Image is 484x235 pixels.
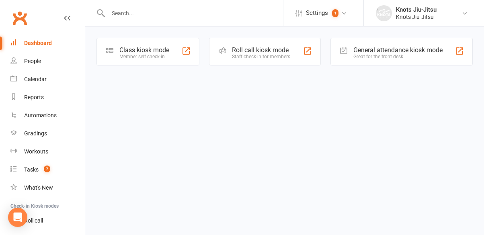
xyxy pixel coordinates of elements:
[24,112,57,119] div: Automations
[332,9,338,17] span: 1
[10,106,85,125] a: Automations
[24,94,44,100] div: Reports
[10,143,85,161] a: Workouts
[10,179,85,197] a: What's New
[376,5,392,21] img: thumb_image1637287962.png
[24,217,43,224] div: Roll call
[10,125,85,143] a: Gradings
[396,13,437,20] div: Knots Jiu-Jitsu
[232,46,290,54] div: Roll call kiosk mode
[44,166,50,172] span: 7
[24,40,52,46] div: Dashboard
[353,54,443,59] div: Great for the front desk
[119,54,169,59] div: Member self check-in
[119,46,169,54] div: Class kiosk mode
[10,52,85,70] a: People
[24,58,41,64] div: People
[10,34,85,52] a: Dashboard
[306,4,328,22] span: Settings
[232,54,290,59] div: Staff check-in for members
[24,130,47,137] div: Gradings
[24,184,53,191] div: What's New
[24,166,39,173] div: Tasks
[8,208,27,227] div: Open Intercom Messenger
[10,8,30,28] a: Clubworx
[24,76,47,82] div: Calendar
[24,148,48,155] div: Workouts
[353,46,443,54] div: General attendance kiosk mode
[106,8,283,19] input: Search...
[396,6,437,13] div: Knots Jiu-Jitsu
[10,88,85,106] a: Reports
[10,161,85,179] a: Tasks 7
[10,212,85,230] a: Roll call
[10,70,85,88] a: Calendar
